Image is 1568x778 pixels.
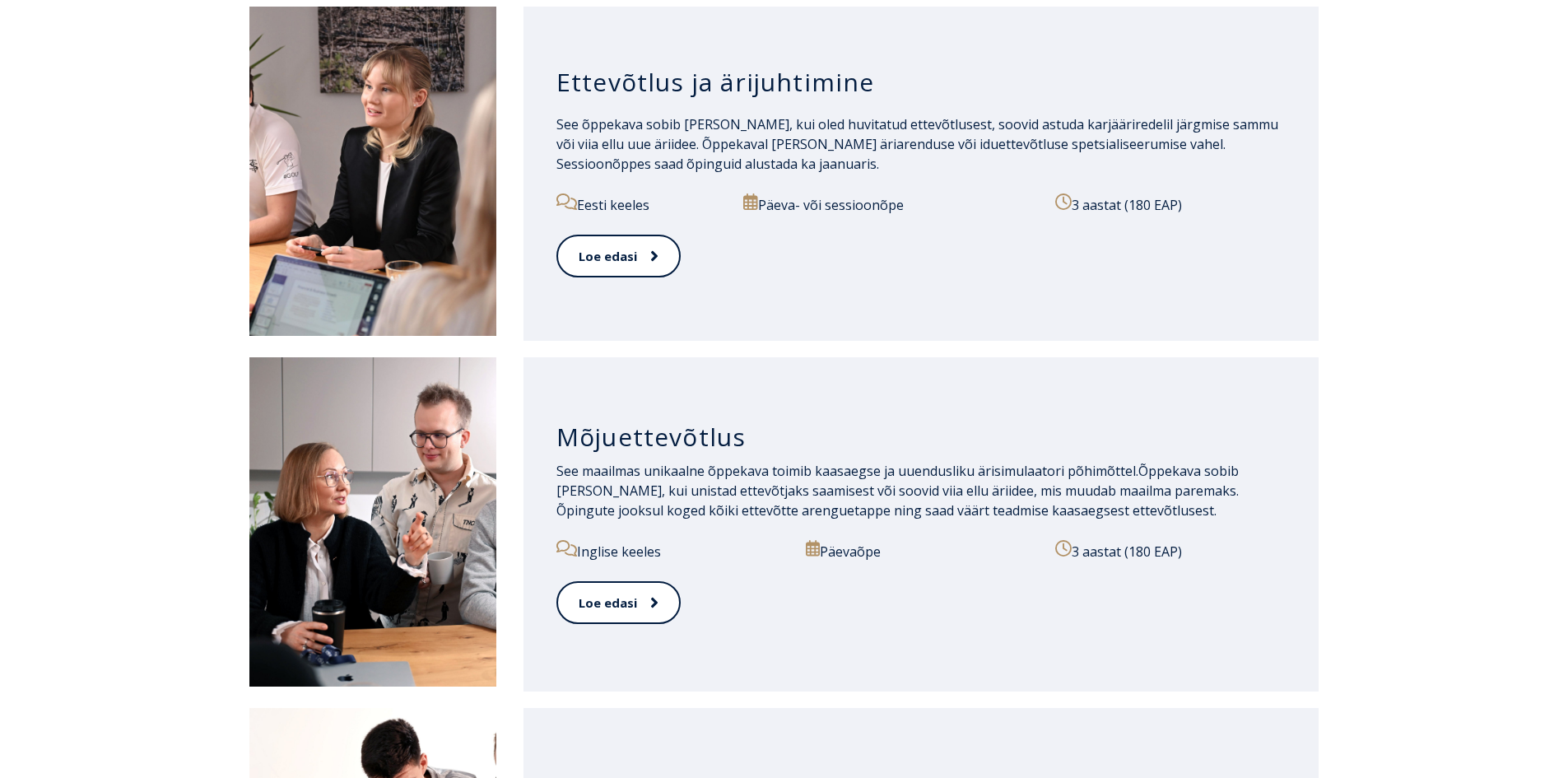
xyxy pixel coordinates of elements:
[556,462,1239,519] span: Õppekava sobib [PERSON_NAME], kui unistad ettevõtjaks saamisest või soovid viia ellu äriidee, mis...
[556,581,681,625] a: Loe edasi
[556,422,1287,453] h3: Mõjuettevõtlus
[556,540,787,561] p: Inglise keeles
[249,357,496,687] img: Mõjuettevõtlus
[1055,540,1269,561] p: 3 aastat (180 EAP)
[556,235,681,278] a: Loe edasi
[556,115,1278,173] span: See õppekava sobib [PERSON_NAME], kui oled huvitatud ettevõtlusest, soovid astuda karjääriredelil...
[556,193,725,215] p: Eesti keeles
[806,540,1036,561] p: Päevaõpe
[556,462,1138,480] span: See maailmas unikaalne õppekava toimib kaasaegse ja uuendusliku ärisimulaatori põhimõttel.
[556,67,1287,98] h3: Ettevõtlus ja ärijuhtimine
[249,7,496,336] img: Ettevõtlus ja ärijuhtimine
[743,193,1036,215] p: Päeva- või sessioonõpe
[1055,193,1286,215] p: 3 aastat (180 EAP)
